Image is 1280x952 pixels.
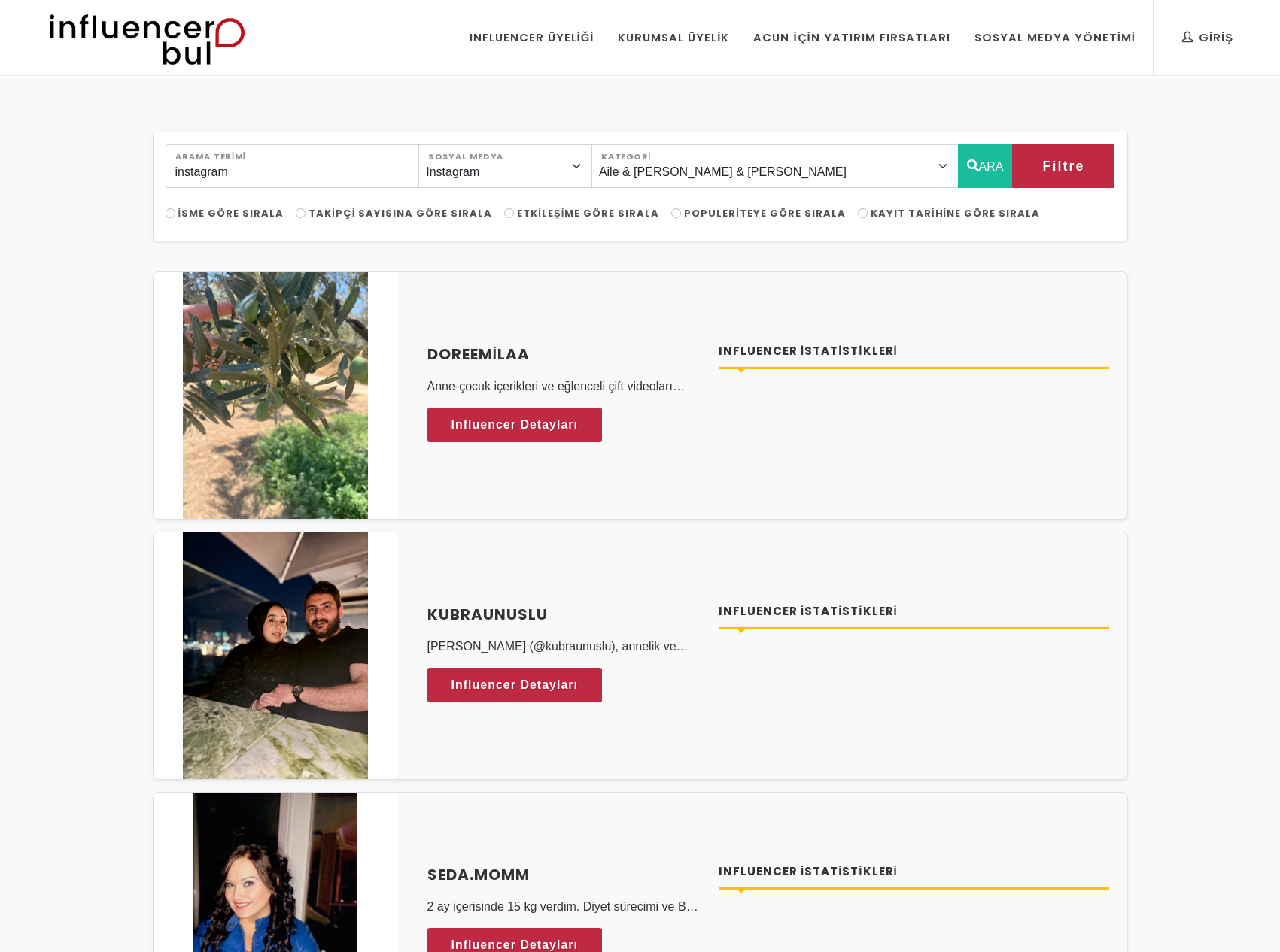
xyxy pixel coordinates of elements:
[671,208,681,218] input: Populeriteye Göre Sırala
[309,206,492,220] span: Takipçi Sayısına Göre Sırala
[427,603,701,626] a: kubraunuslu
[753,29,950,46] div: Acun İçin Yatırım Fırsatları
[719,343,1109,360] h4: Influencer İstatistikleri
[166,208,175,218] input: İsme Göre Sırala
[470,29,594,46] div: Influencer Üyeliği
[974,29,1136,46] div: Sosyal Medya Yönetimi
[427,638,701,656] p: [PERSON_NAME] (@kubraunuslu), annelik ve çocuk odaklı doğal ve eğlenceli içerikler üretiyorum. In...
[427,343,701,365] a: Doreemilaa
[178,206,284,220] span: İsme Göre Sırala
[684,206,846,220] span: Populeriteye Göre Sırala
[427,408,603,442] a: Influencer Detayları
[504,208,514,218] input: Etkileşime Göre Sırala
[451,414,579,436] span: Influencer Detayları
[1182,29,1233,46] div: Giriş
[427,377,701,396] p: Anne-çocuk içerikleri ve eğlenceli çift videoları yüklediğim bir instagram sayfam var
[517,206,659,220] span: Etkileşime Göre Sırala
[1042,153,1084,179] span: Filtre
[618,29,729,46] div: Kurumsal Üyelik
[719,603,1109,620] h4: Influencer İstatistikleri
[1012,144,1114,188] button: Filtre
[871,206,1040,220] span: Kayıt Tarihine Göre Sırala
[427,668,603,702] a: Influencer Detayları
[451,674,579,696] span: Influencer Detayları
[858,208,868,218] input: Kayıt Tarihine Göre Sırala
[958,144,1013,188] button: ARA
[427,898,701,916] p: 2 ay içerisinde 15 kg verdim. Diyet sürecimi ve Bu serüvenimi instagram hesabımda takipçilerim il...
[719,863,1109,881] h4: Influencer İstatistikleri
[427,863,701,886] a: seda.momm
[166,144,420,188] input: Search..
[296,208,306,218] input: Takipçi Sayısına Göre Sırala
